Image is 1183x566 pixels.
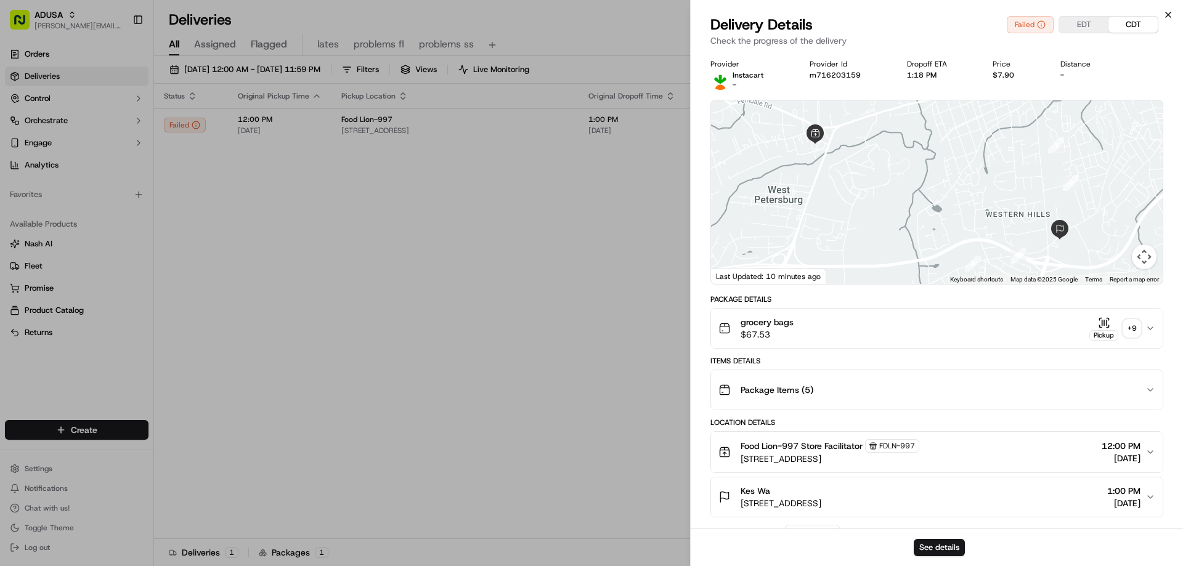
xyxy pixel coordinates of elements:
button: Kes Wa[STREET_ADDRESS]1:00 PM[DATE] [711,477,1163,517]
div: 💻 [104,180,114,190]
img: profile_instacart_ahold_partner.png [710,70,730,90]
div: Distance [1060,59,1117,69]
div: 2 [1063,175,1079,191]
img: Nash [12,12,37,37]
span: API Documentation [116,179,198,191]
button: grocery bags$67.53Pickup+9 [711,309,1163,348]
span: [STREET_ADDRESS] [741,497,821,509]
div: Provider [710,59,790,69]
div: 1:18 PM [907,70,974,80]
div: 📗 [12,180,22,190]
a: Terms (opens in new tab) [1085,276,1102,283]
div: Start new chat [42,118,202,130]
div: Provider Id [810,59,887,69]
button: See details [914,539,965,556]
div: Pickup [1089,330,1118,341]
div: Location Details [710,418,1163,427]
span: $67.53 [741,328,794,341]
button: m716203159 [810,70,861,80]
div: Delivery Activity [710,527,778,537]
div: Dropoff ETA [907,59,974,69]
button: Package Items (5) [711,370,1163,410]
div: - [1060,70,1117,80]
span: [STREET_ADDRESS] [741,453,919,465]
span: Food Lion-997 Store Facilitator [741,440,863,452]
span: Pylon [123,209,149,218]
button: Start new chat [209,121,224,136]
div: Package Details [710,294,1163,304]
img: 1736555255976-a54dd68f-1ca7-489b-9aae-adbdc363a1c4 [12,118,35,140]
span: 12:00 PM [1102,440,1140,452]
span: [DATE] [1107,497,1140,509]
button: EDT [1059,17,1108,33]
span: grocery bags [741,316,794,328]
a: Powered byPylon [87,208,149,218]
div: 12 [1010,248,1026,264]
span: Package Items ( 5 ) [741,384,813,396]
button: Failed [1007,16,1054,33]
button: Pickup [1089,317,1118,341]
span: Delivery Details [710,15,813,34]
span: - [733,80,736,90]
div: 1 [1048,137,1064,153]
button: Add Event [785,525,840,540]
div: + 9 [1123,320,1140,337]
a: 💻API Documentation [99,174,203,196]
span: Map data ©2025 Google [1010,276,1078,283]
span: [DATE] [1102,452,1140,464]
p: Instacart [733,70,763,80]
button: Food Lion-997 Store FacilitatorFDLN-997[STREET_ADDRESS]12:00 PM[DATE] [711,432,1163,472]
button: CDT [1108,17,1158,33]
a: Report a map error [1110,276,1159,283]
div: We're available if you need us! [42,130,156,140]
div: Last Updated: 10 minutes ago [711,269,826,284]
div: $7.90 [993,70,1041,80]
p: Welcome 👋 [12,49,224,69]
input: Got a question? Start typing here... [32,79,222,92]
img: Google [714,268,755,284]
a: 📗Knowledge Base [7,174,99,196]
span: Knowledge Base [25,179,94,191]
div: 3 [965,256,981,272]
button: Keyboard shortcuts [950,275,1003,284]
p: Check the progress of the delivery [710,34,1163,47]
button: Map camera controls [1132,245,1157,269]
span: 1:00 PM [1107,485,1140,497]
div: Items Details [710,356,1163,366]
a: Open this area in Google Maps (opens a new window) [714,268,755,284]
div: Price [993,59,1041,69]
span: FDLN-997 [879,441,915,451]
span: Kes Wa [741,485,770,497]
button: Pickup+9 [1089,317,1140,341]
